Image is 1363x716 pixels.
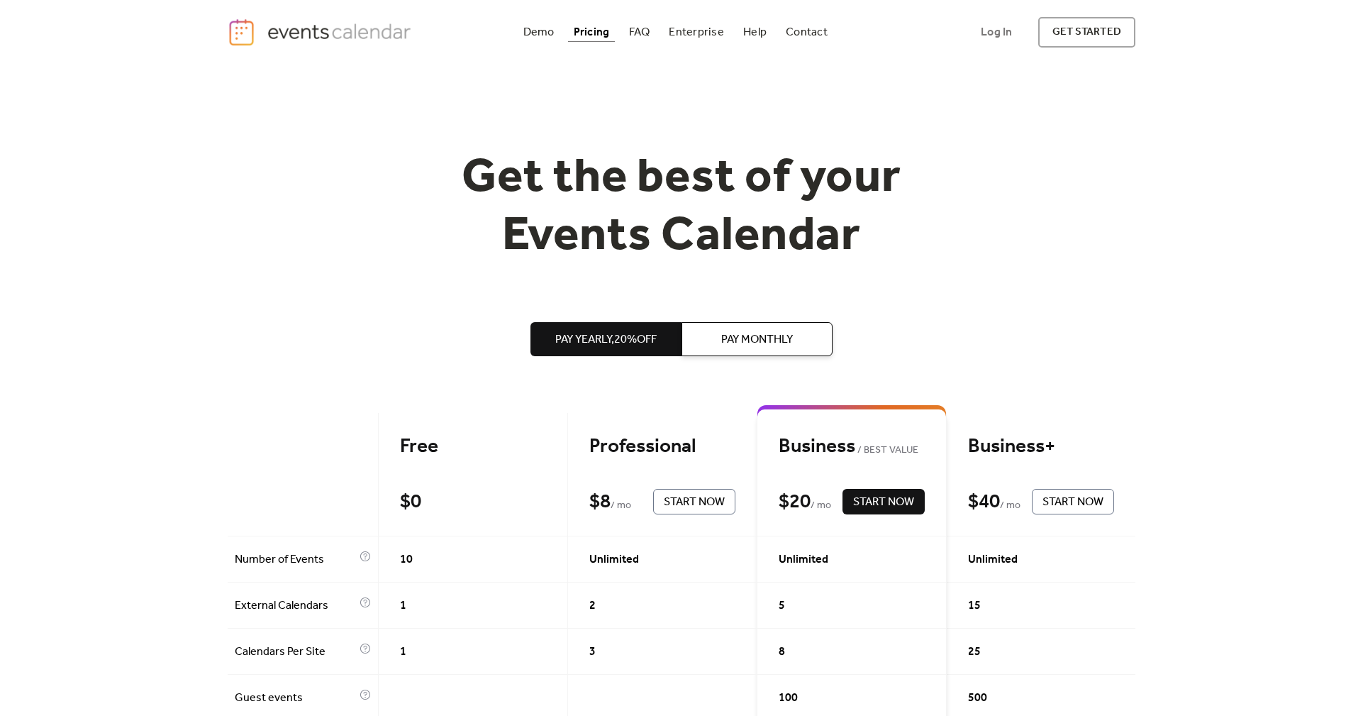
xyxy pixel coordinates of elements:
div: Enterprise [669,28,723,36]
span: Unlimited [779,551,828,568]
span: Pay Yearly, 20% off [555,331,657,348]
div: $ 0 [400,490,421,514]
span: Start Now [1042,494,1103,511]
button: Pay Monthly [681,322,833,356]
div: FAQ [629,28,650,36]
div: Free [400,434,546,459]
a: home [228,18,415,47]
button: Start Now [653,489,735,514]
span: / mo [611,497,631,514]
span: 500 [968,690,987,707]
span: Unlimited [589,551,639,568]
span: 8 [779,644,785,661]
div: Business [779,434,925,459]
button: Start Now [842,489,925,514]
div: Professional [589,434,735,459]
div: Help [743,28,767,36]
span: 1 [400,644,406,661]
span: 100 [779,690,798,707]
a: Enterprise [663,23,729,42]
span: / mo [811,497,831,514]
span: Number of Events [235,551,356,568]
span: Unlimited [968,551,1018,568]
div: Pricing [574,28,610,36]
a: Pricing [568,23,616,42]
span: External Calendars [235,597,356,615]
span: 2 [589,597,596,615]
div: $ 8 [589,490,611,514]
button: Start Now [1032,489,1114,514]
a: Contact [780,23,833,42]
span: 15 [968,597,981,615]
a: Demo [518,23,560,42]
a: Log In [967,17,1026,48]
button: Pay Yearly,20%off [530,322,681,356]
a: Help [738,23,772,42]
a: FAQ [623,23,656,42]
span: Start Now [664,494,725,511]
span: 10 [400,551,413,568]
span: 1 [400,597,406,615]
span: 25 [968,644,981,661]
span: 3 [589,644,596,661]
a: get started [1038,17,1135,48]
div: $ 20 [779,490,811,514]
div: Business+ [968,434,1114,459]
div: Contact [786,28,828,36]
span: Guest events [235,690,356,707]
span: Calendars Per Site [235,644,356,661]
span: BEST VALUE [855,442,918,459]
div: $ 40 [968,490,1000,514]
h1: Get the best of your Events Calendar [409,150,954,265]
div: Demo [523,28,555,36]
span: Start Now [853,494,914,511]
span: Pay Monthly [721,331,793,348]
span: / mo [1000,497,1020,514]
span: 5 [779,597,785,615]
